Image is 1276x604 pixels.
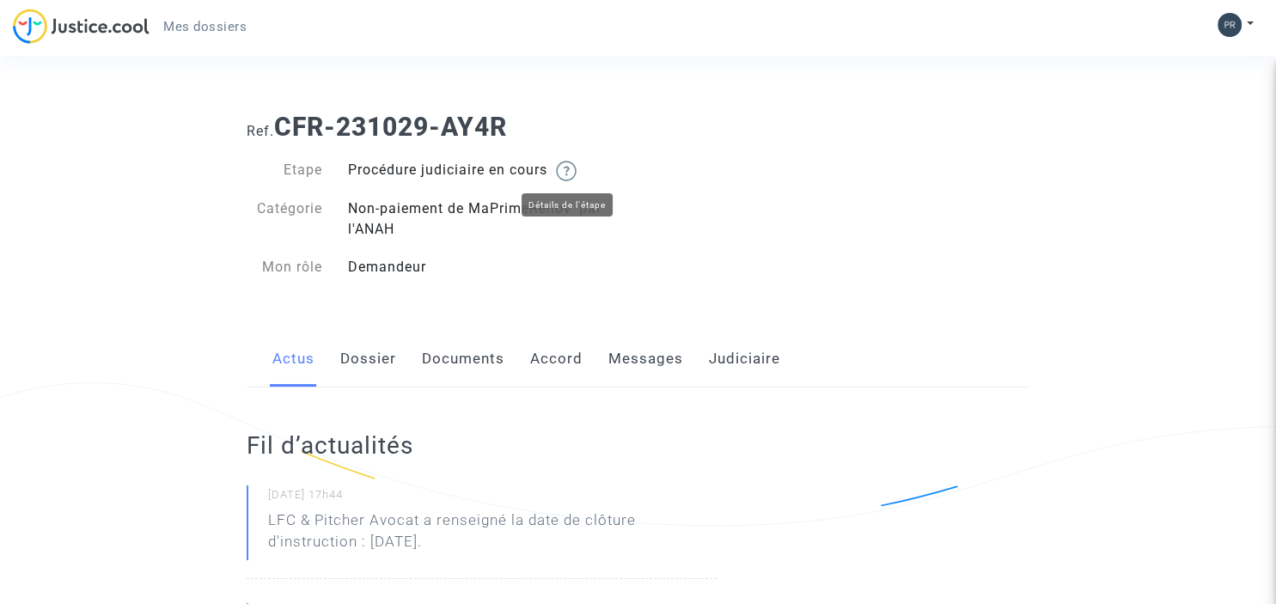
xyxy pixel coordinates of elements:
[556,161,577,181] img: help.svg
[335,160,638,181] div: Procédure judiciaire en cours
[530,331,583,387] a: Accord
[1218,13,1242,37] img: 0b47685b8efdf0201f6b3f7201b985f9
[234,198,335,240] div: Catégorie
[234,160,335,181] div: Etape
[608,331,683,387] a: Messages
[422,331,504,387] a: Documents
[335,198,638,240] div: Non-paiement de MaPrimeRenov' par l'ANAH
[150,14,260,40] a: Mes dossiers
[335,257,638,278] div: Demandeur
[272,331,314,387] a: Actus
[268,509,717,561] p: LFC & Pitcher Avocat a renseigné la date de clôture d'instruction : [DATE].
[163,19,247,34] span: Mes dossiers
[340,331,396,387] a: Dossier
[247,430,717,461] h2: Fil d’actualités
[247,123,274,139] span: Ref.
[234,257,335,278] div: Mon rôle
[13,9,150,44] img: jc-logo.svg
[709,331,780,387] a: Judiciaire
[274,112,507,142] b: CFR-231029-AY4R
[268,487,717,509] small: [DATE] 17h44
